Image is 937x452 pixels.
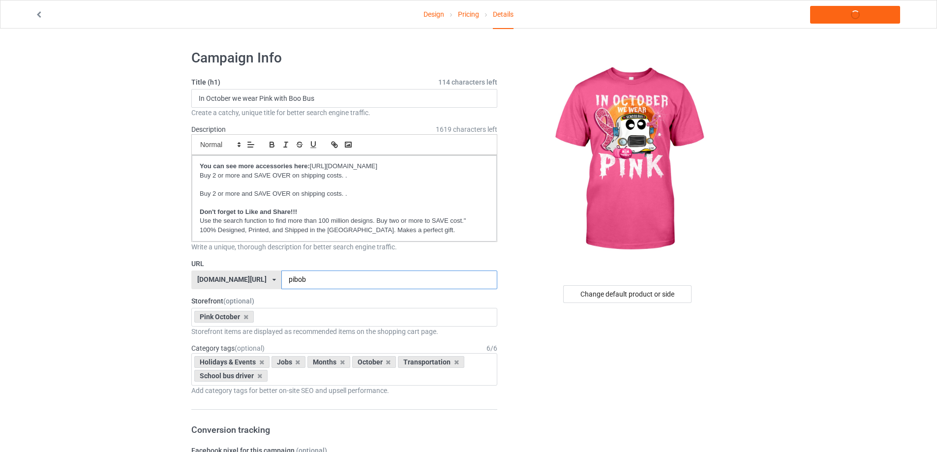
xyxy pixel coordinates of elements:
div: Details [493,0,514,29]
div: Change default product or side [563,285,692,303]
div: Write a unique, thorough description for better search engine traffic. [191,242,497,252]
div: Pink October [194,311,254,323]
div: Jobs [272,356,306,368]
p: [URL][DOMAIN_NAME] [200,162,489,171]
label: Description [191,125,226,133]
label: URL [191,259,497,269]
label: Title (h1) [191,77,497,87]
a: Launch campaign [810,6,900,24]
strong: You can see more accessories here: [200,162,310,170]
div: Storefront items are displayed as recommended items on the shopping cart page. [191,327,497,336]
div: Transportation [398,356,464,368]
div: Add category tags for better on-site SEO and upsell performance. [191,386,497,395]
div: Holidays & Events [194,356,270,368]
div: Months [307,356,350,368]
div: 6 / 6 [486,343,497,353]
span: (optional) [223,297,254,305]
label: Category tags [191,343,265,353]
label: Storefront [191,296,497,306]
span: 114 characters left [438,77,497,87]
h1: Campaign Info [191,49,497,67]
div: [DOMAIN_NAME][URL] [197,276,267,283]
p: Buy 2 or more and SAVE OVER on shipping costs. . [200,189,489,199]
span: (optional) [235,344,265,352]
p: Buy 2 or more and SAVE OVER on shipping costs. . [200,171,489,181]
p: Use the search function to find more than 100 million designs. Buy two or more to SAVE cost." [200,216,489,226]
div: Create a catchy, unique title for better search engine traffic. [191,108,497,118]
span: 1619 characters left [436,124,497,134]
div: School bus driver [194,370,268,382]
strong: Don't forget to Like and Share!!! [200,208,297,215]
a: Pricing [458,0,479,28]
a: Design [423,0,444,28]
p: 100% Designed, Printed, and Shipped in the [GEOGRAPHIC_DATA]. Makes a perfect gift. [200,226,489,235]
div: October [352,356,396,368]
h3: Conversion tracking [191,424,497,435]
